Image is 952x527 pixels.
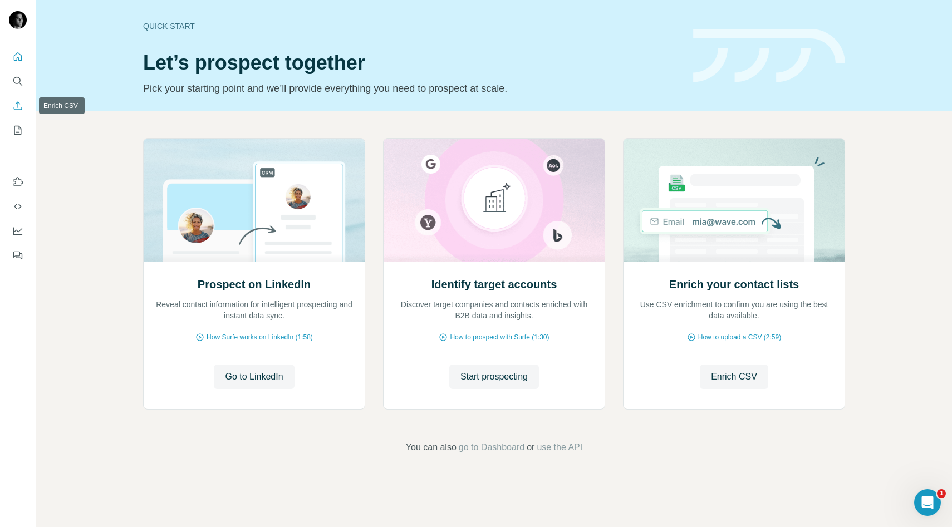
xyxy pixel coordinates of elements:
img: Avatar [9,11,27,29]
button: Start prospecting [449,365,539,389]
button: Use Surfe API [9,196,27,216]
p: Pick your starting point and we’ll provide everything you need to prospect at scale. [143,81,680,96]
button: Go to LinkedIn [214,365,294,389]
div: Quick start [143,21,680,32]
button: Enrich CSV [9,96,27,116]
img: Prospect on LinkedIn [143,139,365,262]
h1: Let’s prospect together [143,52,680,74]
img: Enrich your contact lists [623,139,845,262]
button: use the API [537,441,582,454]
button: Quick start [9,47,27,67]
button: Feedback [9,245,27,265]
button: go to Dashboard [459,441,524,454]
span: or [527,441,534,454]
span: Go to LinkedIn [225,370,283,383]
p: Use CSV enrichment to confirm you are using the best data available. [635,299,833,321]
button: My lists [9,120,27,140]
h2: Identify target accounts [431,277,557,292]
span: How Surfe works on LinkedIn (1:58) [207,332,313,342]
p: Reveal contact information for intelligent prospecting and instant data sync. [155,299,354,321]
img: Identify target accounts [383,139,605,262]
button: Enrich CSV [700,365,768,389]
img: banner [693,29,845,83]
button: Use Surfe on LinkedIn [9,172,27,192]
span: You can also [406,441,457,454]
span: How to prospect with Surfe (1:30) [450,332,549,342]
h2: Prospect on LinkedIn [198,277,311,292]
span: Start prospecting [460,370,528,383]
span: How to upload a CSV (2:59) [698,332,781,342]
button: Search [9,71,27,91]
span: Enrich CSV [711,370,757,383]
p: Discover target companies and contacts enriched with B2B data and insights. [395,299,593,321]
iframe: Intercom live chat [914,489,941,516]
span: 1 [937,489,946,498]
h2: Enrich your contact lists [669,277,799,292]
button: Dashboard [9,221,27,241]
